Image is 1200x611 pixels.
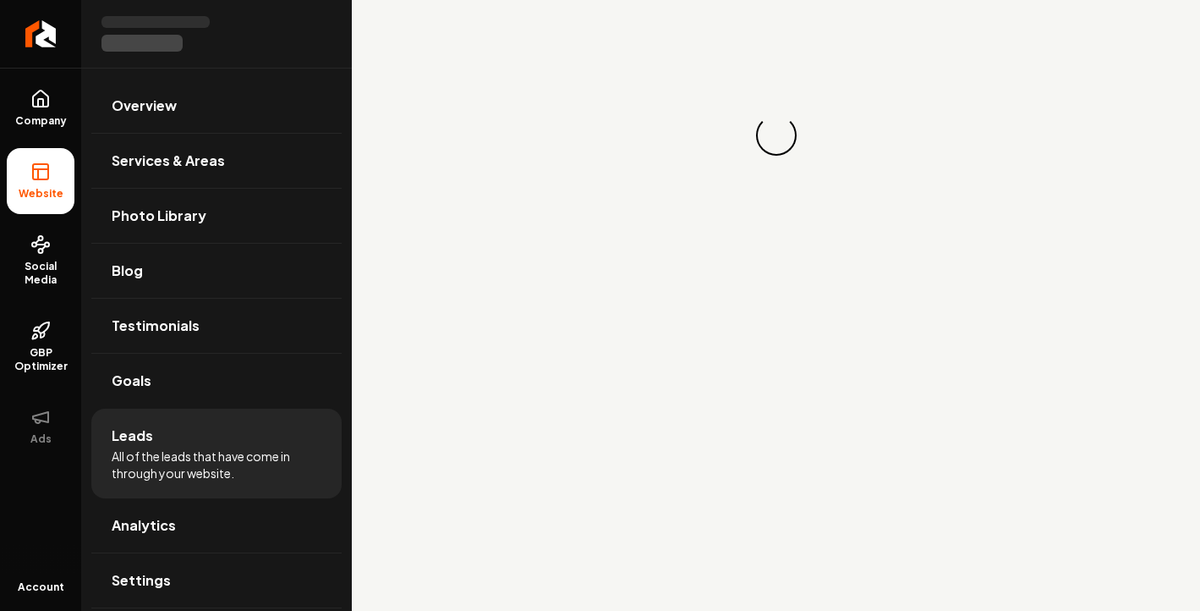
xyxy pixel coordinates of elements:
span: Account [18,581,64,594]
button: Ads [7,394,74,460]
span: Website [12,187,70,201]
span: Company [8,114,74,128]
span: Leads [112,426,153,446]
span: Analytics [112,515,176,536]
a: Overview [91,79,342,133]
a: Settings [91,553,342,608]
a: Social Media [7,221,74,300]
a: Testimonials [91,299,342,353]
span: Services & Areas [112,151,225,171]
a: Blog [91,244,342,298]
span: GBP Optimizer [7,346,74,373]
a: Company [7,75,74,141]
a: Services & Areas [91,134,342,188]
span: Overview [112,96,177,116]
span: Social Media [7,260,74,287]
span: Blog [112,261,143,281]
img: Rebolt Logo [25,20,57,47]
span: Goals [112,371,151,391]
a: Analytics [91,498,342,553]
span: Testimonials [112,316,200,336]
span: Ads [24,432,58,446]
a: Photo Library [91,189,342,243]
a: Goals [91,354,342,408]
span: All of the leads that have come in through your website. [112,448,321,482]
span: Settings [112,570,171,591]
span: Photo Library [112,206,206,226]
div: Loading [753,113,798,158]
a: GBP Optimizer [7,307,74,387]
